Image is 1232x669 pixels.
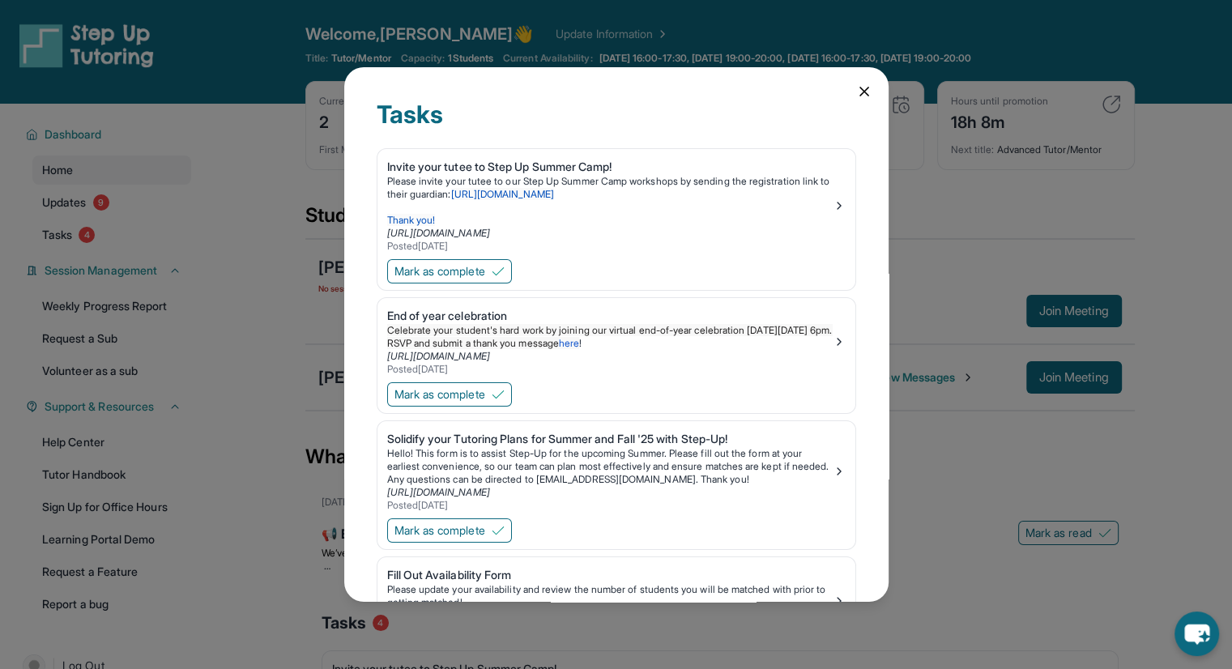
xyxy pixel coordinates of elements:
p: ! [387,324,833,350]
a: [URL][DOMAIN_NAME] [387,227,490,239]
span: Thank you! [387,214,436,226]
div: End of year celebration [387,308,833,324]
div: Invite your tutee to Step Up Summer Camp! [387,159,833,175]
a: Invite your tutee to Step Up Summer Camp!Please invite your tutee to our Step Up Summer Camp work... [377,149,855,256]
a: End of year celebrationCelebrate your student's hard work by joining our virtual end-of-year cele... [377,298,855,379]
div: Solidify your Tutoring Plans for Summer and Fall '25 with Step-Up! [387,431,833,447]
img: Mark as complete [492,388,505,401]
span: Mark as complete [394,522,485,539]
div: Please update your availability and review the number of students you will be matched with prior ... [387,583,833,609]
span: Mark as complete [394,263,485,279]
a: [URL][DOMAIN_NAME] [387,350,490,362]
a: Fill Out Availability FormPlease update your availability and review the number of students you w... [377,557,855,638]
span: Mark as complete [394,386,485,403]
p: Hello! This form is to assist Step-Up for the upcoming Summer. Please fill out the form at your e... [387,447,833,486]
a: Solidify your Tutoring Plans for Summer and Fall '25 with Step-Up!Hello! This form is to assist S... [377,421,855,515]
div: Posted [DATE] [387,499,833,512]
a: [URL][DOMAIN_NAME] [387,486,490,498]
div: Posted [DATE] [387,240,833,253]
a: [URL][DOMAIN_NAME] [451,188,554,200]
button: Mark as complete [387,259,512,283]
div: Fill Out Availability Form [387,567,833,583]
p: Please invite your tutee to our Step Up Summer Camp workshops by sending the registration link to... [387,175,833,201]
img: Mark as complete [492,265,505,278]
div: Tasks [377,100,856,148]
button: chat-button [1174,611,1219,656]
a: here [559,337,579,349]
img: Mark as complete [492,524,505,537]
span: Celebrate your student's hard work by joining our virtual end-of-year celebration [DATE][DATE] 6p... [387,324,835,349]
button: Mark as complete [387,382,512,407]
button: Mark as complete [387,518,512,543]
div: Posted [DATE] [387,363,833,376]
